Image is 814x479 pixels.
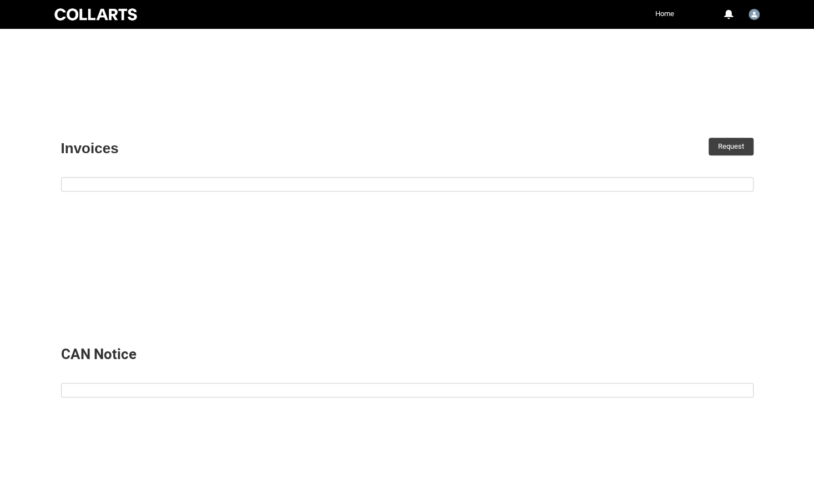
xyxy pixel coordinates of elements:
a: Home [653,6,677,22]
button: Request [709,138,754,155]
button: User Profile Student.emarsha.20230125 [746,4,762,22]
img: Student.emarsha.20230125 [749,9,760,20]
b: CAN Notice [61,346,136,362]
strong: Invoices [61,140,119,157]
